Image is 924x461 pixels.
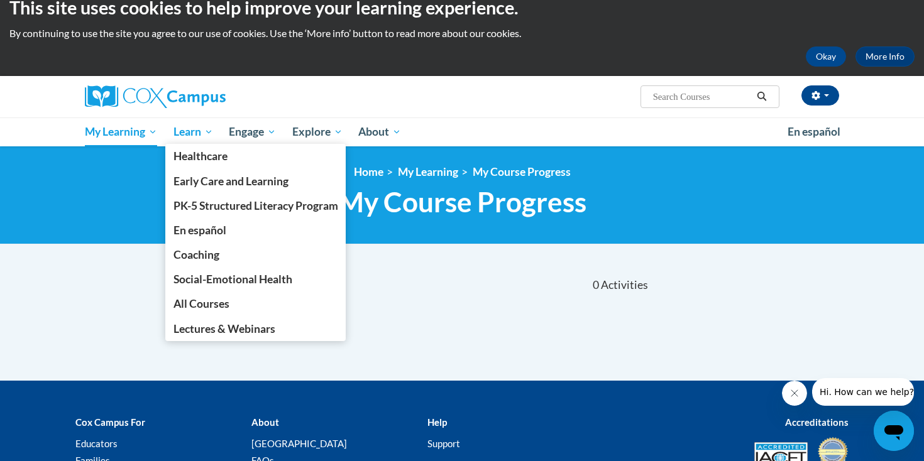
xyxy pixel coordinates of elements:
a: My Learning [398,165,458,178]
a: Support [427,438,460,449]
a: En español [779,119,849,145]
span: All Courses [173,297,229,310]
a: Educators [75,438,118,449]
a: More Info [855,46,915,67]
iframe: Message from company [812,378,914,406]
b: Accreditations [785,416,849,428]
span: En español [173,224,226,237]
a: Engage [221,117,284,146]
a: Social-Emotional Health [165,267,346,291]
a: [GEOGRAPHIC_DATA] [251,438,347,449]
span: My Course Progress [338,185,586,219]
a: PK-5 Structured Literacy Program [165,193,346,218]
span: About [358,124,401,139]
span: Activities [601,278,648,292]
a: Healthcare [165,144,346,168]
span: PK-5 Structured Literacy Program [173,199,338,212]
div: Main menu [66,117,858,146]
span: Social-Emotional Health [173,273,292,286]
span: Healthcare [173,149,228,163]
button: Okay [806,46,846,67]
a: Coaching [165,242,346,267]
a: En español [165,218,346,242]
iframe: Button to launch messaging window [874,411,914,451]
span: Lectures & Webinars [173,322,275,335]
span: Early Care and Learning [173,175,289,188]
a: Learn [165,117,221,146]
a: My Learning [77,117,165,146]
input: Search Courses [652,89,752,104]
a: Cox Campus [85,85,324,108]
button: Account Settings [801,85,839,106]
span: Engage [229,124,276,139]
a: About [351,117,410,146]
span: Learn [173,124,213,139]
span: En español [788,125,840,138]
button: Search [752,89,771,104]
a: Early Care and Learning [165,169,346,193]
a: Explore [284,117,351,146]
p: By continuing to use the site you agree to our use of cookies. Use the ‘More info’ button to read... [9,26,915,40]
a: Lectures & Webinars [165,317,346,341]
span: 0 [593,278,599,292]
span: Explore [292,124,343,139]
span: Coaching [173,248,219,261]
b: About [251,416,279,428]
b: Help [427,416,447,428]
b: Cox Campus For [75,416,145,428]
a: All Courses [165,291,346,316]
img: Cox Campus [85,85,226,108]
iframe: Close message [782,381,807,406]
a: Home [354,165,383,178]
span: My Learning [85,124,157,139]
a: My Course Progress [473,165,571,178]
